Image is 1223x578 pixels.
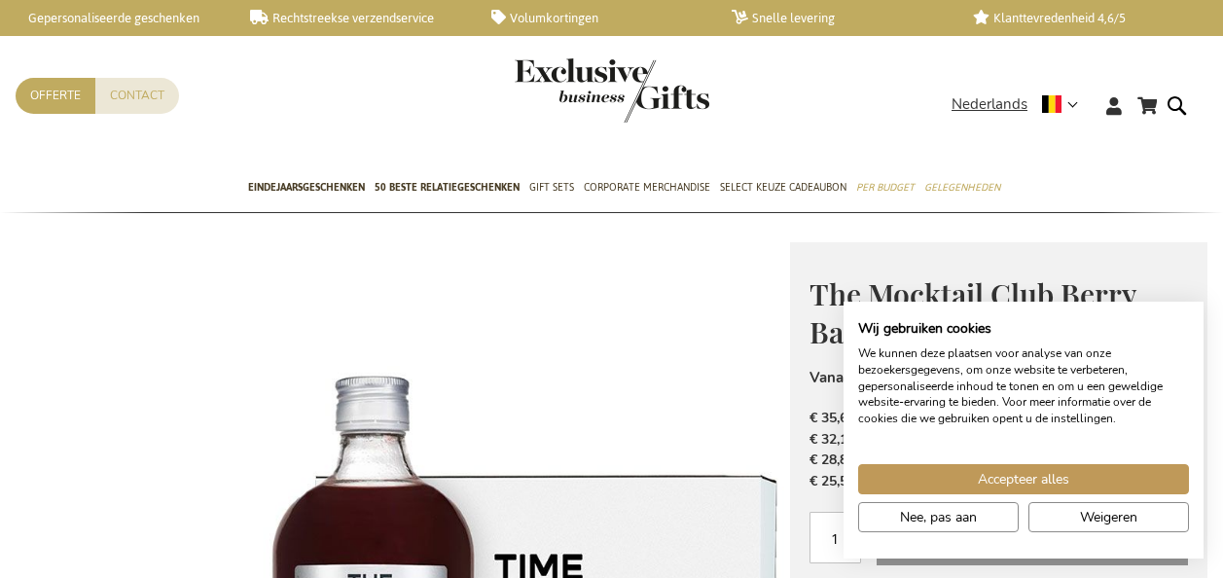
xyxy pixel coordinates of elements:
h2: Wij gebruiken cookies [858,320,1189,338]
span: Gelegenheden [924,177,1000,198]
button: Accepteer alle cookies [858,464,1189,494]
span: Gift Sets [529,177,574,198]
span: € 25,50 [809,472,855,490]
a: Rechtstreekse verzendservice [250,10,459,26]
button: Alle cookies weigeren [1028,502,1189,532]
span: The Mocktail Club Berry Bash Geschenkset [809,274,1135,351]
span: 50 beste relatiegeschenken [375,177,520,198]
a: Eindejaarsgeschenken [248,164,365,213]
a: Select Keuze Cadeaubon [720,164,846,213]
button: Pas cookie voorkeuren aan [858,502,1019,532]
a: store logo [515,58,612,123]
span: € 35,60 [809,409,855,427]
li: Vanaf 150 stuks [809,471,1188,491]
a: Gift Sets [529,164,574,213]
li: Vanaf 40 stuks [809,429,1188,450]
li: Minder dan 40 stuks [809,408,1188,428]
span: Eindejaarsgeschenken [248,177,365,198]
a: Offerte [16,78,95,114]
span: € 32,10 [809,430,855,449]
span: Accepteer alles [978,469,1069,489]
img: Exclusive Business gifts logo [515,58,709,123]
span: Nederlands [952,93,1027,116]
input: Aantal [809,512,861,563]
span: Vanaf: [809,368,852,387]
span: € 28,80 [809,451,855,469]
span: Corporate Merchandise [584,177,710,198]
span: Per Budget [856,177,915,198]
a: Corporate Merchandise [584,164,710,213]
span: Nee, pas aan [900,507,977,527]
a: Contact [95,78,179,114]
a: Per Budget [856,164,915,213]
a: Klanttevredenheid 4,6/5 [973,10,1182,26]
li: Vanaf 90 stuks [809,450,1188,470]
span: Weigeren [1080,507,1137,527]
p: We kunnen deze plaatsen voor analyse van onze bezoekersgegevens, om onze website te verbeteren, g... [858,345,1189,427]
a: Gelegenheden [924,164,1000,213]
a: Snelle levering [732,10,941,26]
span: Select Keuze Cadeaubon [720,177,846,198]
a: Volumkortingen [491,10,701,26]
a: 50 beste relatiegeschenken [375,164,520,213]
a: Gepersonaliseerde geschenken [10,10,219,26]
